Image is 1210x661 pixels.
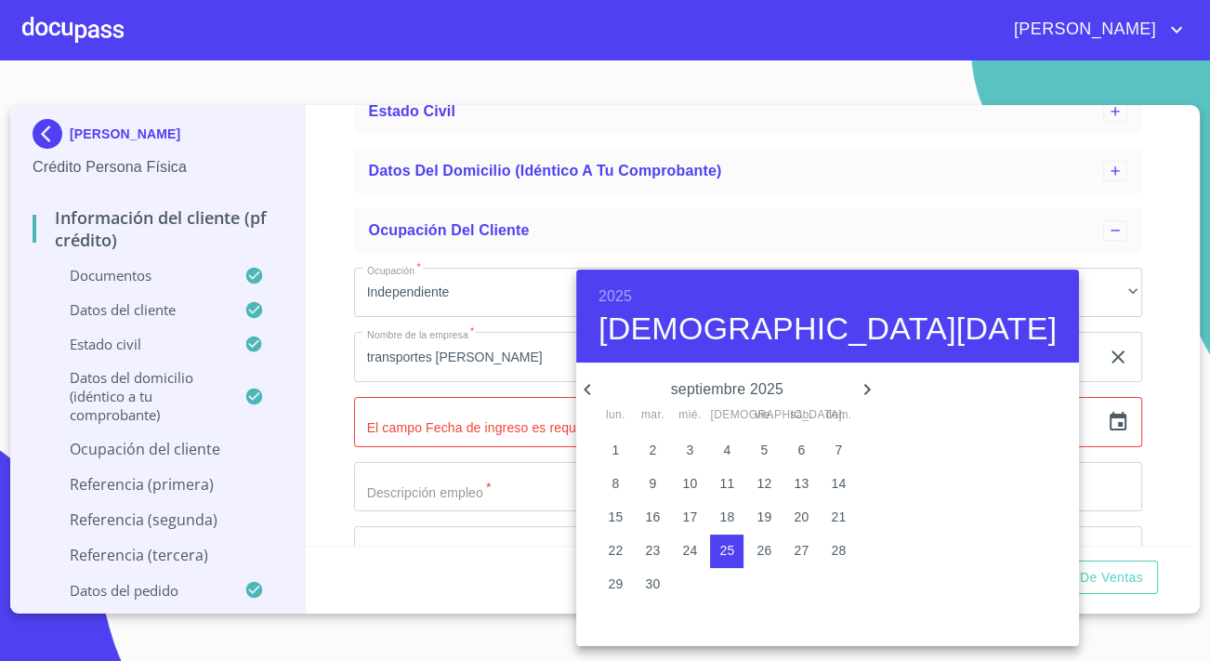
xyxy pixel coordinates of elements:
p: 17 [682,508,697,526]
p: 5 [760,441,768,459]
span: mar. [636,406,669,425]
p: 13 [794,474,809,493]
p: 6 [797,441,805,459]
p: 2 [649,441,656,459]
p: 30 [645,575,660,593]
p: 10 [682,474,697,493]
p: 28 [831,541,846,560]
p: 15 [608,508,623,526]
button: 12 [747,468,781,501]
button: 20 [784,501,818,535]
p: 16 [645,508,660,526]
button: 14 [822,468,855,501]
button: 27 [784,535,818,568]
button: 2025 [598,284,632,310]
span: lun. [598,406,632,425]
p: 3 [686,441,693,459]
p: 14 [831,474,846,493]
p: 19 [756,508,771,526]
span: [DEMOGRAPHIC_DATA]. [710,406,743,425]
p: septiembre 2025 [598,378,856,401]
p: 11 [719,474,734,493]
button: 5 [747,434,781,468]
button: 25 [710,535,743,568]
p: 29 [608,575,623,593]
button: 13 [784,468,818,501]
button: 30 [636,568,669,602]
span: mié. [673,406,706,425]
button: 26 [747,535,781,568]
button: 3 [673,434,706,468]
p: 1 [612,441,619,459]
button: 15 [598,501,632,535]
button: 10 [673,468,706,501]
p: 27 [794,541,809,560]
button: 29 [598,568,632,602]
button: 24 [673,535,706,568]
span: sáb. [784,406,818,425]
p: 26 [756,541,771,560]
p: 4 [723,441,730,459]
button: [DEMOGRAPHIC_DATA][DATE] [598,310,1057,349]
p: 12 [756,474,771,493]
p: 18 [719,508,734,526]
p: 21 [831,508,846,526]
button: 8 [598,468,632,501]
button: 23 [636,535,669,568]
button: 18 [710,501,743,535]
button: 9 [636,468,669,501]
button: 22 [598,535,632,568]
p: 23 [645,541,660,560]
p: 20 [794,508,809,526]
button: 6 [784,434,818,468]
p: 22 [608,541,623,560]
p: 25 [719,541,734,560]
p: 24 [682,541,697,560]
p: 9 [649,474,656,493]
button: 19 [747,501,781,535]
button: 1 [598,434,632,468]
p: 8 [612,474,619,493]
button: 21 [822,501,855,535]
button: 17 [673,501,706,535]
button: 11 [710,468,743,501]
span: vie. [747,406,781,425]
span: dom. [822,406,855,425]
button: 7 [822,434,855,468]
button: 2 [636,434,669,468]
button: 28 [822,535,855,568]
button: 4 [710,434,743,468]
p: 7 [835,441,842,459]
button: 16 [636,501,669,535]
